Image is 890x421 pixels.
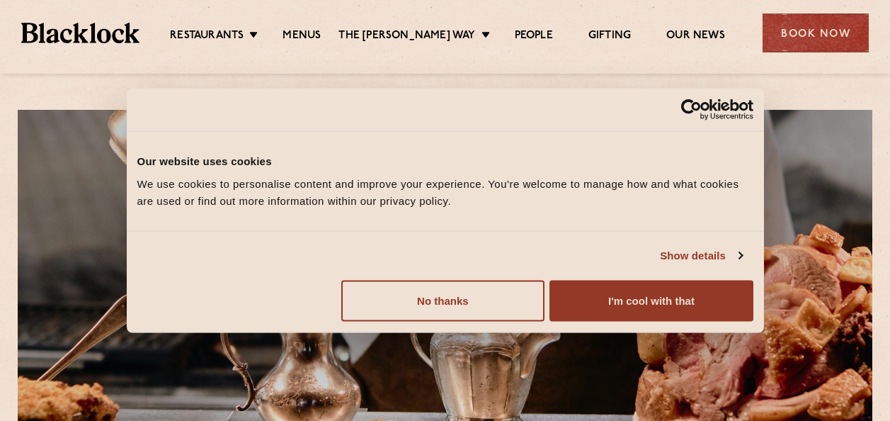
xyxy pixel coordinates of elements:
a: The [PERSON_NAME] Way [338,29,475,45]
img: BL_Textured_Logo-footer-cropped.svg [21,23,139,43]
button: No thanks [341,280,544,321]
a: Show details [660,247,742,264]
div: Our website uses cookies [137,153,753,170]
div: Book Now [763,13,869,52]
a: Usercentrics Cookiebot - opens in a new window [629,99,753,120]
div: We use cookies to personalise content and improve your experience. You're welcome to manage how a... [137,175,753,209]
a: Our News [666,29,725,45]
a: Restaurants [170,29,244,45]
button: I'm cool with that [549,280,753,321]
a: Menus [283,29,321,45]
a: Gifting [588,29,631,45]
a: People [515,29,553,45]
